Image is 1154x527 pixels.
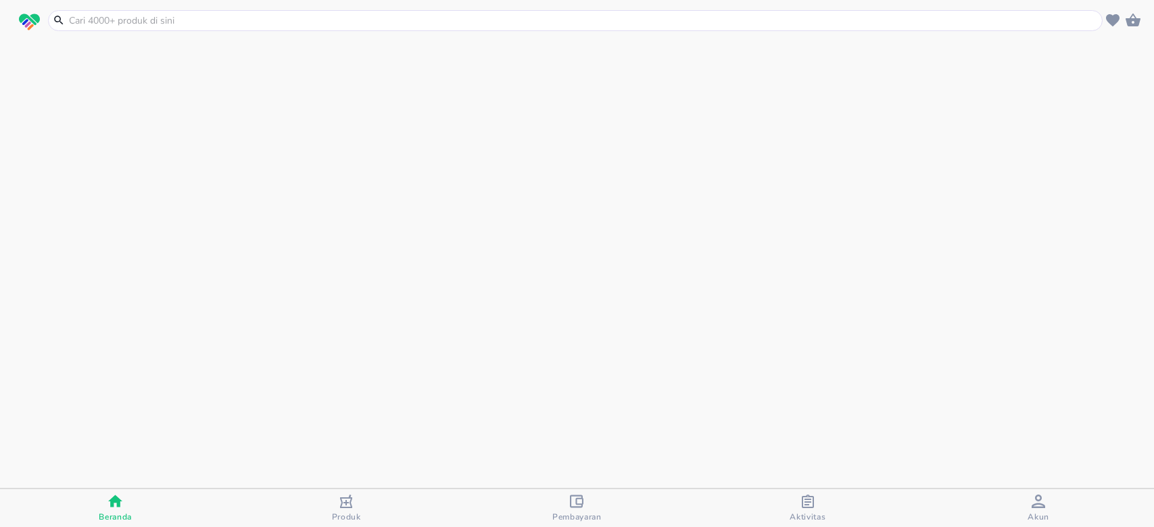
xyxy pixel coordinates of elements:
span: Pembayaran [552,511,602,522]
span: Akun [1028,511,1049,522]
img: logo_swiperx_s.bd005f3b.svg [19,14,40,31]
span: Aktivitas [790,511,825,522]
input: Cari 4000+ produk di sini [68,14,1099,28]
span: Beranda [99,511,132,522]
button: Pembayaran [462,489,692,527]
button: Aktivitas [692,489,923,527]
button: Produk [231,489,461,527]
span: Produk [332,511,361,522]
button: Akun [923,489,1154,527]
